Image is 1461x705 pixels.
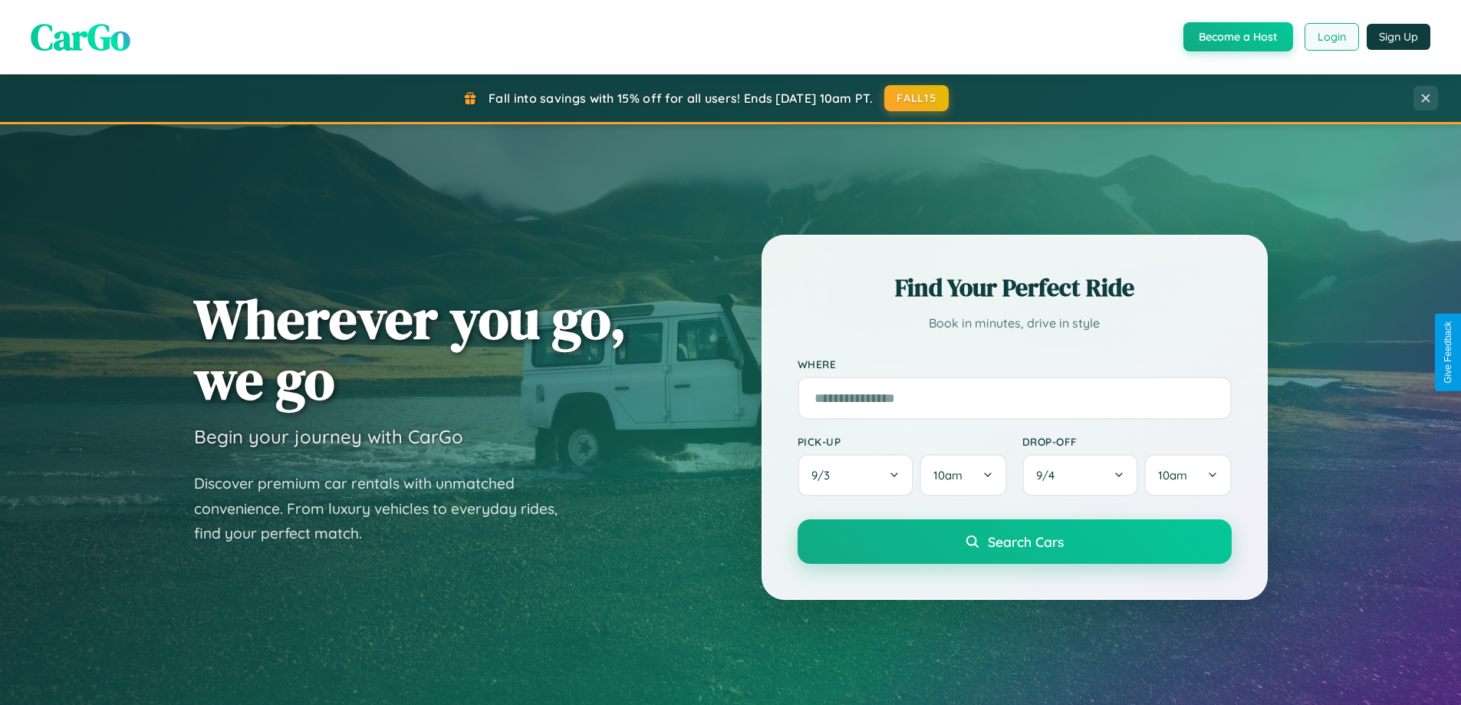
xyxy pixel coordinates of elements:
[1305,23,1359,51] button: Login
[884,85,949,111] button: FALL15
[798,435,1007,448] label: Pick-up
[798,519,1232,564] button: Search Cars
[1036,468,1062,483] span: 9 / 4
[798,454,914,496] button: 9/3
[1367,24,1430,50] button: Sign Up
[1443,321,1453,384] div: Give Feedback
[811,468,837,483] span: 9 / 3
[798,357,1232,371] label: Where
[933,468,962,483] span: 10am
[1144,454,1231,496] button: 10am
[31,12,130,62] span: CarGo
[1183,22,1293,51] button: Become a Host
[194,471,577,546] p: Discover premium car rentals with unmatched convenience. From luxury vehicles to everyday rides, ...
[798,271,1232,305] h2: Find Your Perfect Ride
[988,533,1064,550] span: Search Cars
[1158,468,1187,483] span: 10am
[489,91,873,106] span: Fall into savings with 15% off for all users! Ends [DATE] 10am PT.
[194,288,627,410] h1: Wherever you go, we go
[920,454,1006,496] button: 10am
[194,425,463,448] h3: Begin your journey with CarGo
[1022,435,1232,448] label: Drop-off
[1022,454,1139,496] button: 9/4
[798,312,1232,334] p: Book in minutes, drive in style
